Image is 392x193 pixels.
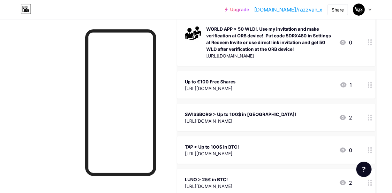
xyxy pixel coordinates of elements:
[185,111,297,118] div: SWISSBORG > Up to 100$ in [GEOGRAPHIC_DATA]!
[185,183,233,189] div: [URL][DOMAIN_NAME]
[332,6,344,13] div: Share
[207,26,334,52] div: WORLD APP > 50 WLD!. Use my invitation and make verification at ORB device!. Put code 5DRX480 in ...
[339,179,352,187] div: 2
[185,85,236,92] div: [URL][DOMAIN_NAME]
[185,150,239,157] div: [URL][DOMAIN_NAME]
[185,143,239,150] div: TAP > Up to 100$ in BTC!
[225,7,249,12] a: Upgrade
[185,118,297,124] div: [URL][DOMAIN_NAME]
[339,114,352,121] div: 2
[185,176,233,183] div: LUNO > 25€ in BTC!
[340,81,352,89] div: 1
[339,39,352,46] div: 0
[339,146,352,154] div: 0
[254,6,322,13] a: [DOMAIN_NAME]/razzvan_x
[185,25,201,42] img: WORLD APP > 50 WLD!. Use my invitation and make verification at ORB device!. Put code 5DRX480 in ...
[207,52,334,59] div: [URL][DOMAIN_NAME]
[353,4,365,16] img: razzvan_x
[185,78,236,85] div: Up to €100 Free Shares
